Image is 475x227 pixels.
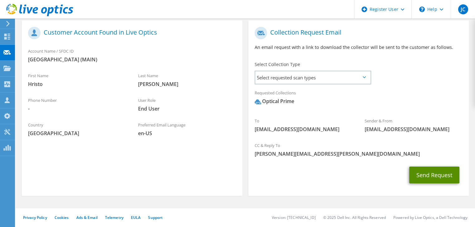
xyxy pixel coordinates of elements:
span: [GEOGRAPHIC_DATA] (MAIN) [28,56,236,63]
a: Privacy Policy [23,215,47,220]
div: Last Name [132,69,242,91]
div: Country [22,118,132,140]
a: Telemetry [105,215,123,220]
span: Hristo [28,81,126,87]
h1: Collection Request Email [255,27,459,39]
a: Support [148,215,163,220]
div: Phone Number [22,94,132,115]
span: [EMAIL_ADDRESS][DOMAIN_NAME] [365,126,462,133]
div: Account Name / SFDC ID [22,45,242,66]
label: Select Collection Type [255,61,300,68]
span: Select requested scan types [255,71,370,84]
p: An email request with a link to download the collector will be sent to the customer as follows. [255,44,463,51]
span: [EMAIL_ADDRESS][DOMAIN_NAME] [255,126,352,133]
span: [PERSON_NAME][EMAIL_ADDRESS][PERSON_NAME][DOMAIN_NAME] [255,150,463,157]
div: Preferred Email Language [132,118,242,140]
a: EULA [131,215,141,220]
span: End User [138,105,236,112]
span: en-US [138,130,236,137]
div: User Role [132,94,242,115]
div: Requested Collections [248,86,469,111]
div: Sender & From [358,114,468,136]
svg: \n [419,7,425,12]
div: Optical Prime [255,98,294,105]
div: CC & Reply To [248,139,469,160]
h1: Customer Account Found in Live Optics [28,27,233,39]
li: Powered by Live Optics, a Dell Technology [393,215,468,220]
span: - [28,105,126,112]
span: [GEOGRAPHIC_DATA] [28,130,126,137]
a: Ads & Email [76,215,98,220]
span: JC [458,4,468,14]
span: [PERSON_NAME] [138,81,236,87]
button: Send Request [409,167,459,183]
li: Version: [TECHNICAL_ID] [272,215,316,220]
a: Cookies [55,215,69,220]
li: © 2025 Dell Inc. All Rights Reserved [323,215,386,220]
div: To [248,114,358,136]
div: First Name [22,69,132,91]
